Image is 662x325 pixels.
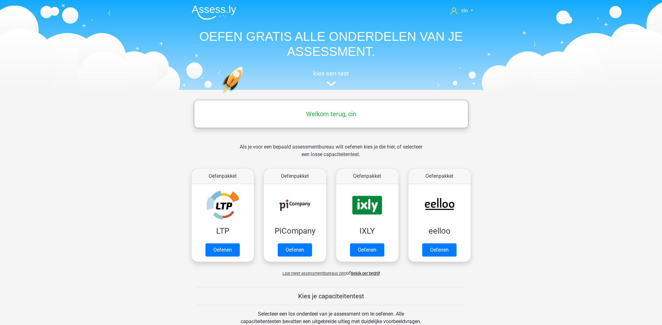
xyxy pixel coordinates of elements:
[187,29,476,59] h1: OEFEN GRATIS ALLE ONDERDELEN VAN JE ASSESSMENT.
[326,81,336,86] img: assessment
[187,264,476,277] div: of
[197,110,465,118] h5: Welkom terug, cin
[187,70,476,86] a: kies een test
[350,243,384,257] a: Oefenen
[422,243,457,257] a: Oefenen
[282,271,346,276] span: Laat meer assessmentbureaus zien
[192,5,236,20] img: Assessly
[205,243,240,257] a: Oefenen
[235,143,427,166] div: Als je voor een bepaald assessmentbureau wilt oefenen kies je die hier, of selecteer een losse ca...
[461,8,468,14] span: cin
[448,7,475,14] a: cin
[351,271,380,276] a: Bekijk per bedrijf
[187,70,476,77] h5: kies een test
[221,67,267,123] img: oefenen
[197,292,465,300] h5: Kies je capaciteitentest
[278,243,312,257] a: Oefenen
